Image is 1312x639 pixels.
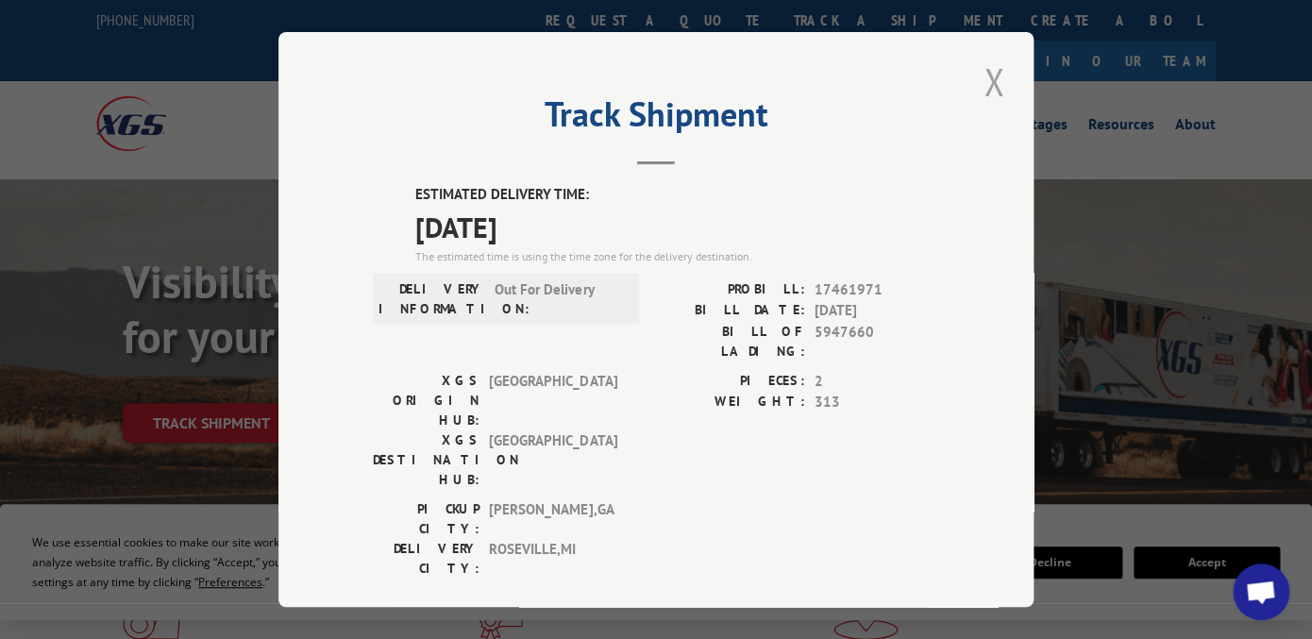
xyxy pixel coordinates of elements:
[656,300,805,322] label: BILL DATE:
[495,278,622,318] span: Out For Delivery
[656,321,805,361] label: BILL OF LADING:
[815,370,939,392] span: 2
[415,184,939,206] label: ESTIMATED DELIVERY TIME:
[978,56,1010,108] button: Close modal
[415,247,939,264] div: The estimated time is using the time zone for the delivery destination.
[656,370,805,392] label: PIECES:
[373,538,479,578] label: DELIVERY CITY:
[815,300,939,322] span: [DATE]
[489,429,616,489] span: [GEOGRAPHIC_DATA]
[656,392,805,413] label: WEIGHT:
[373,429,479,489] label: XGS DESTINATION HUB:
[489,370,616,429] span: [GEOGRAPHIC_DATA]
[489,498,616,538] span: [PERSON_NAME] , GA
[489,538,616,578] span: ROSEVILLE , MI
[815,321,939,361] span: 5947660
[415,205,939,247] span: [DATE]
[815,278,939,300] span: 17461971
[656,278,805,300] label: PROBILL:
[373,101,939,137] h2: Track Shipment
[373,498,479,538] label: PICKUP CITY:
[1233,563,1289,620] a: Open chat
[815,392,939,413] span: 313
[373,370,479,429] label: XGS ORIGIN HUB:
[378,278,485,318] label: DELIVERY INFORMATION:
